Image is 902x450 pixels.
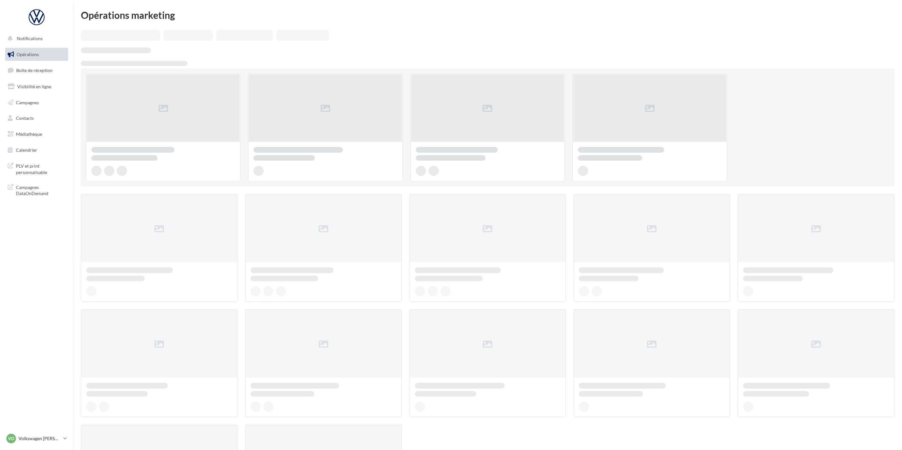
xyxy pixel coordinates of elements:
a: Boîte de réception [4,63,69,77]
span: Campagnes DataOnDemand [16,183,66,197]
span: Contacts [16,115,34,121]
a: Campagnes DataOnDemand [4,180,69,199]
span: Boîte de réception [16,68,53,73]
a: PLV et print personnalisable [4,159,69,178]
span: VD [8,435,14,442]
a: Campagnes [4,96,69,109]
span: Calendrier [16,147,37,153]
span: Visibilité en ligne [17,84,51,89]
a: Contacts [4,112,69,125]
p: Volkswagen [PERSON_NAME] [18,435,61,442]
a: VD Volkswagen [PERSON_NAME] [5,432,68,445]
a: Médiathèque [4,127,69,141]
span: Notifications [17,36,43,41]
a: Opérations [4,48,69,61]
a: Visibilité en ligne [4,80,69,93]
span: PLV et print personnalisable [16,162,66,175]
div: Opérations marketing [81,10,894,20]
span: Campagnes [16,99,39,105]
span: Médiathèque [16,131,42,137]
button: Notifications [4,32,67,45]
a: Calendrier [4,143,69,157]
span: Opérations [17,52,39,57]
